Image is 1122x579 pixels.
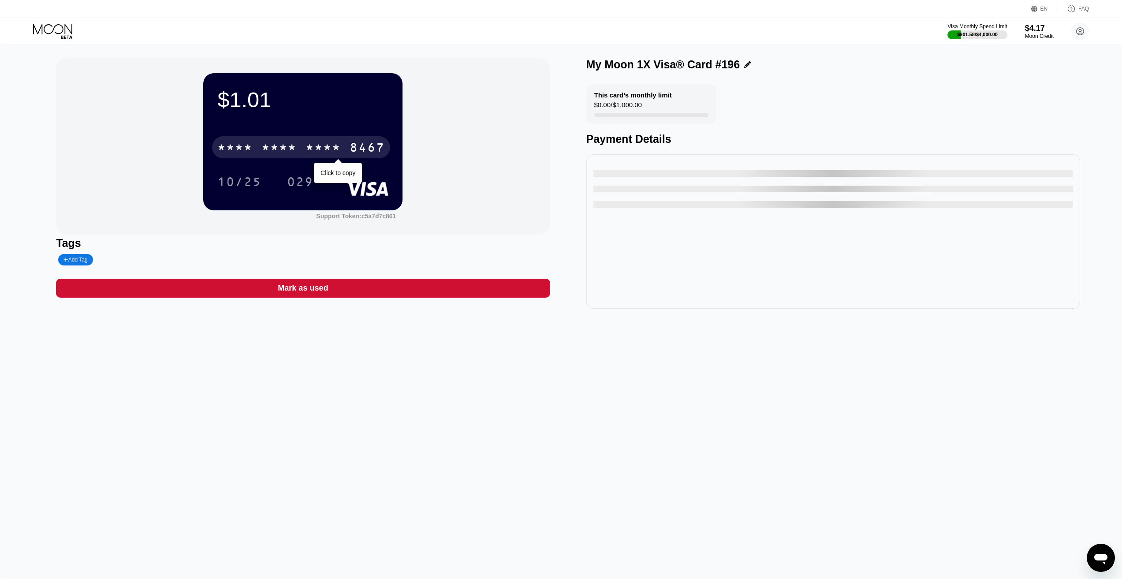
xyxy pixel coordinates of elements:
[316,213,396,220] div: Support Token:c5a7d7c861
[586,58,740,71] div: My Moon 1X Visa® Card #196
[1078,6,1089,12] div: FAQ
[1058,4,1089,13] div: FAQ
[586,133,1080,146] div: Payment Details
[957,32,998,37] div: $901.58 / $4,000.00
[350,142,385,156] div: 8467
[1031,4,1058,13] div: EN
[56,279,550,298] div: Mark as used
[947,23,1007,39] div: Visa Monthly Spend Limit$901.58/$4,000.00
[1025,24,1054,33] div: $4.17
[1025,24,1054,39] div: $4.17Moon Credit
[280,171,320,193] div: 029
[278,283,328,293] div: Mark as used
[217,176,261,190] div: 10/25
[211,171,268,193] div: 10/25
[594,91,672,99] div: This card’s monthly limit
[287,176,313,190] div: 029
[56,237,550,250] div: Tags
[63,257,87,263] div: Add Tag
[217,87,388,112] div: $1.01
[1087,544,1115,572] iframe: Mesajlaşma penceresini başlatma düğmesi, görüşme devam ediyor
[1025,33,1054,39] div: Moon Credit
[594,101,642,113] div: $0.00 / $1,000.00
[321,169,355,176] div: Click to copy
[1040,6,1048,12] div: EN
[947,23,1007,30] div: Visa Monthly Spend Limit
[58,254,93,265] div: Add Tag
[316,213,396,220] div: Support Token: c5a7d7c861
